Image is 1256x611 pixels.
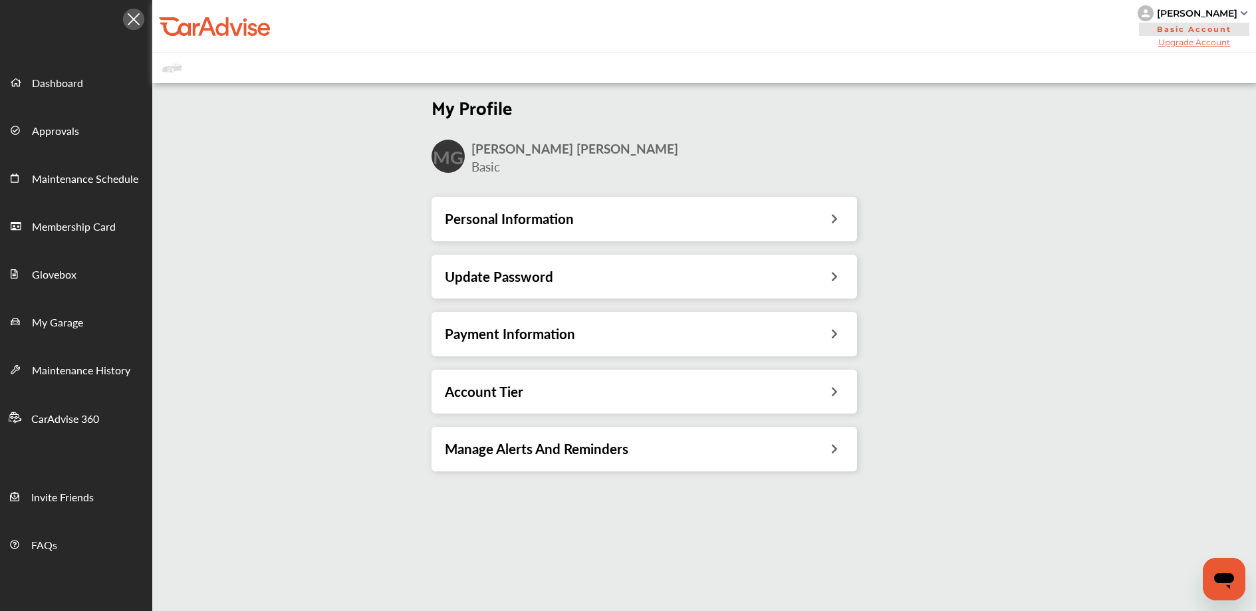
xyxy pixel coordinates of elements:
[1,249,152,297] a: Glovebox
[32,75,83,92] span: Dashboard
[1,154,152,201] a: Maintenance Schedule
[1,345,152,393] a: Maintenance History
[445,210,574,227] h3: Personal Information
[432,95,857,118] h2: My Profile
[31,411,99,428] span: CarAdvise 360
[123,9,144,30] img: Icon.5fd9dcc7.svg
[32,267,76,284] span: Glovebox
[445,383,523,400] h3: Account Tier
[1157,7,1237,19] div: [PERSON_NAME]
[445,440,628,457] h3: Manage Alerts And Reminders
[1139,23,1249,36] span: Basic Account
[445,268,553,285] h3: Update Password
[433,145,463,168] h2: MG
[1,201,152,249] a: Membership Card
[162,60,182,76] img: placeholder_car.fcab19be.svg
[32,362,130,380] span: Maintenance History
[1241,11,1247,15] img: sCxJUJ+qAmfqhQGDUl18vwLg4ZYJ6CxN7XmbOMBAAAAAElFTkSuQmCC
[31,537,57,554] span: FAQs
[1138,37,1251,47] span: Upgrade Account
[445,325,575,342] h3: Payment Information
[1203,558,1245,600] iframe: Button to launch messaging window
[471,158,500,176] span: Basic
[1,58,152,106] a: Dashboard
[32,219,116,236] span: Membership Card
[32,123,79,140] span: Approvals
[32,314,83,332] span: My Garage
[1,106,152,154] a: Approvals
[31,489,94,507] span: Invite Friends
[471,140,678,158] span: [PERSON_NAME] [PERSON_NAME]
[32,171,138,188] span: Maintenance Schedule
[1,297,152,345] a: My Garage
[1138,5,1154,21] img: knH8PDtVvWoAbQRylUukY18CTiRevjo20fAtgn5MLBQj4uumYvk2MzTtcAIzfGAtb1XOLVMAvhLuqoNAbL4reqehy0jehNKdM...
